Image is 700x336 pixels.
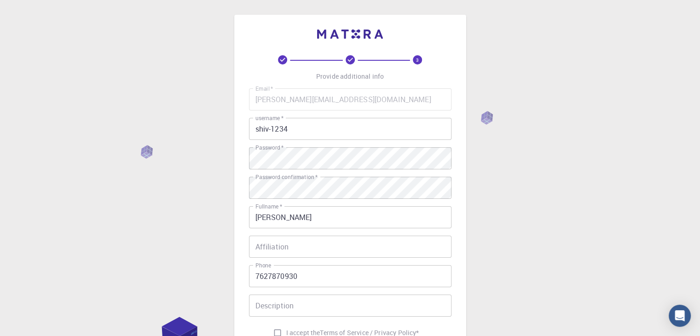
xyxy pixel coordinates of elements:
[255,114,283,122] label: username
[316,72,384,81] p: Provide additional info
[416,57,419,63] text: 3
[255,203,282,210] label: Fullname
[255,261,271,269] label: Phone
[255,144,283,151] label: Password
[669,305,691,327] div: Open Intercom Messenger
[255,173,318,181] label: Password confirmation
[255,85,273,93] label: Email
